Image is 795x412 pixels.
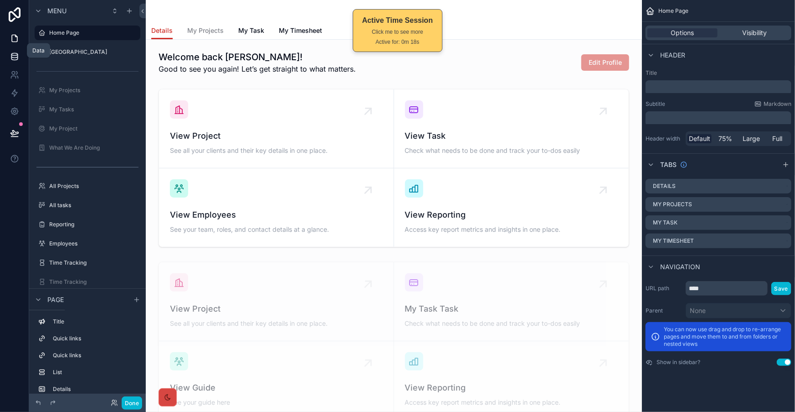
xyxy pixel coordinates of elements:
label: Header width [646,135,682,142]
a: My Tasks [35,102,140,117]
label: Time Tracking [49,278,138,286]
a: Time Tracking [35,256,140,270]
label: [GEOGRAPHIC_DATA] [49,48,138,56]
span: Navigation [660,262,700,271]
label: URL path [646,285,682,292]
a: Home Page [35,26,140,40]
label: List [53,369,137,376]
a: My Task [238,22,264,41]
span: 75% [719,134,733,143]
span: My Timesheet [279,26,322,35]
label: Details [53,386,137,393]
span: My Projects [187,26,224,35]
span: Menu [47,6,67,16]
label: My Projects [49,87,138,94]
a: Reporting [35,217,140,232]
span: Visibility [742,28,767,37]
label: All Projects [49,183,138,190]
span: My Task [238,26,264,35]
label: Reporting [49,221,138,228]
label: Title [53,318,137,325]
label: Title [646,69,791,77]
span: Home Page [658,7,688,15]
a: All tasks [35,198,140,213]
label: My Task [653,219,677,226]
label: My Timesheet [653,237,694,245]
a: [GEOGRAPHIC_DATA] [35,45,140,59]
span: Header [660,51,685,60]
label: Quick links [53,352,137,359]
div: scrollable content [29,310,146,394]
a: My Timesheet [279,22,322,41]
span: Large [743,134,760,143]
div: scrollable content [646,80,791,93]
a: All Projects [35,179,140,193]
div: Active for: 0m 18s [362,38,433,46]
span: Default [689,134,710,143]
label: Show in sidebar? [657,359,700,366]
a: Employees [35,236,140,251]
label: Subtitle [646,100,665,108]
span: Markdown [764,100,791,108]
div: scrollable content [646,111,791,124]
span: None [690,306,706,315]
div: Active Time Session [362,15,433,26]
a: What We Are Doing [35,141,140,155]
button: None [686,303,791,318]
label: Parent [646,307,682,314]
button: Done [122,396,142,410]
label: All tasks [49,202,138,209]
label: My Tasks [49,106,138,113]
label: Time Tracking [49,259,138,266]
a: My Projects [35,83,140,98]
span: Tabs [660,160,677,169]
button: Save [771,282,791,295]
span: Page [47,295,64,304]
label: Quick links [53,335,137,342]
p: You can now use drag and drop to re-arrange pages and move them to and from folders or nested views [664,326,786,348]
label: What We Are Doing [49,144,138,151]
span: Options [671,28,694,37]
span: Details [151,26,173,35]
label: My Projects [653,201,692,208]
a: My Project [35,121,140,136]
label: Home Page [49,29,135,37]
a: Time Tracking [35,275,140,289]
a: Details [151,22,173,40]
a: My Projects [187,22,224,41]
label: Employees [49,240,138,247]
div: Click me to see more [362,28,433,36]
label: My Project [49,125,138,132]
a: Markdown [754,100,791,108]
label: Details [653,183,676,190]
span: Full [773,134,783,143]
div: Data [32,47,45,54]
